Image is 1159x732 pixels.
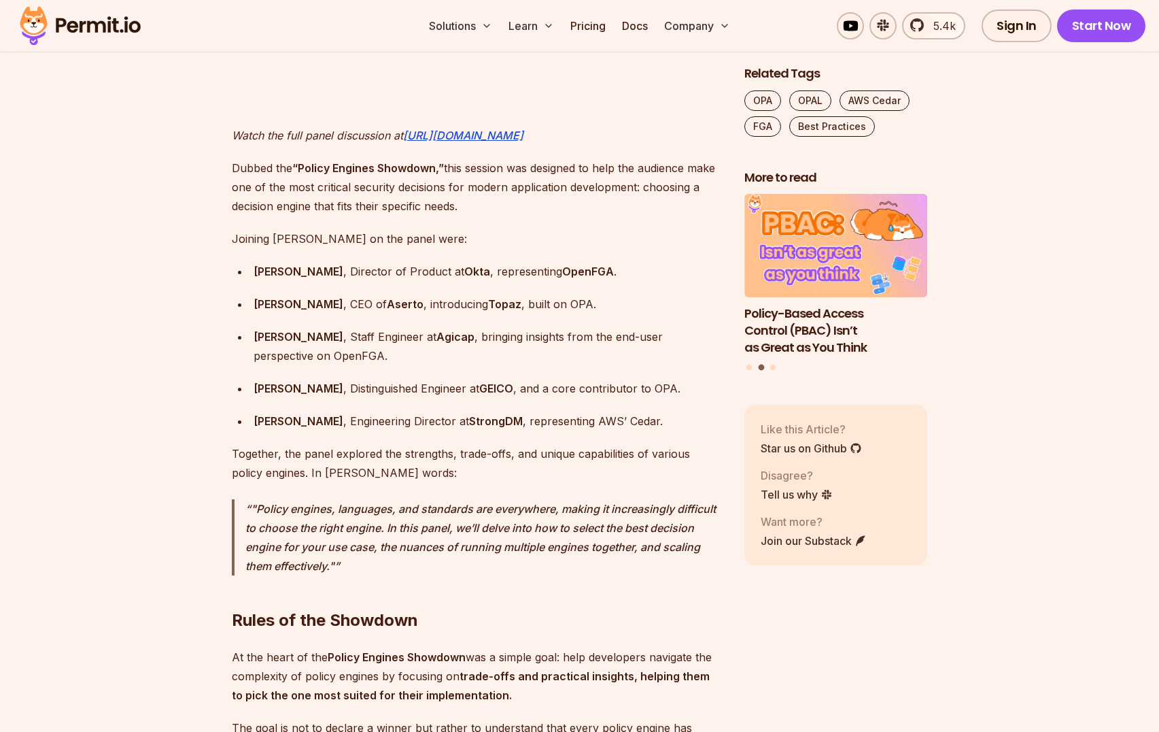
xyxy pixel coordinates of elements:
[744,90,781,111] a: OPA
[245,499,723,576] p: "Policy engines, languages, and standards are everywhere, making it increasingly difficult to cho...
[254,379,723,398] div: , Distinguished Engineer at , and a core contributor to OPA.
[744,195,928,356] a: Policy-Based Access Control (PBAC) Isn’t as Great as You ThinkPolicy-Based Access Control (PBAC) ...
[464,265,490,278] strong: Okta
[423,12,498,39] button: Solutions
[254,327,723,365] div: , Staff Engineer at , bringing insights from the end-user perspective on OpenFGA.
[254,295,723,314] div: , CEO of , introducing , built on OPA.
[761,533,867,549] a: Join our Substack
[761,440,862,456] a: Star us on Github
[436,330,474,344] strong: Agicap
[232,229,723,248] p: Joining [PERSON_NAME] on the panel were:
[469,414,523,428] strong: StrongDM
[232,129,403,142] em: Watch the full panel discussion at
[232,648,723,705] p: At the heart of the was a simple goal: help developers navigate the complexity of policy engines ...
[902,12,965,39] a: 5.4k
[617,12,653,39] a: Docs
[982,10,1052,42] a: Sign In
[254,382,343,395] strong: [PERSON_NAME]
[1057,10,1146,42] a: Start Now
[328,650,466,664] strong: Policy Engines Showdown
[387,297,423,311] strong: Aserto
[232,669,710,702] strong: trade-offs and practical insights, helping them to pick the one most suited for their implementat...
[254,297,343,311] strong: [PERSON_NAME]
[232,159,723,216] p: Dubbed the this session was designed to help the audience make one of the most critical security ...
[254,412,723,431] div: , Engineering Director at , representing AWS’ Cedar.
[761,486,833,503] a: Tell us why
[254,330,343,344] strong: [PERSON_NAME]
[770,365,776,370] button: Go to slide 3
[744,195,928,373] div: Posts
[789,116,875,137] a: Best Practices
[503,12,559,39] button: Learn
[562,265,614,278] strong: OpenFGA
[232,555,723,631] h2: Rules of the Showdown
[254,265,343,278] strong: [PERSON_NAME]
[789,90,831,111] a: OPAL
[479,382,513,395] strong: GEICO
[232,444,723,482] p: Together, the panel explored the strengths, trade-offs, and unique capabilities of various policy...
[488,297,521,311] strong: Topaz
[746,365,752,370] button: Go to slide 1
[292,161,444,175] strong: “Policy Engines Showdown,”
[758,365,764,371] button: Go to slide 2
[744,65,928,82] h2: Related Tags
[744,305,928,356] h3: Policy-Based Access Control (PBAC) Isn’t as Great as You Think
[744,116,781,137] a: FGA
[761,421,862,437] p: Like this Article?
[565,12,611,39] a: Pricing
[840,90,910,111] a: AWS Cedar
[659,12,736,39] button: Company
[744,195,928,356] li: 2 of 3
[254,414,343,428] strong: [PERSON_NAME]
[403,129,523,142] a: [URL][DOMAIN_NAME]
[761,467,833,484] p: Disagree?
[254,262,723,281] div: , Director of Product at , representing .
[761,514,867,530] p: Want more?
[14,3,147,49] img: Permit logo
[744,169,928,186] h2: More to read
[744,195,928,298] img: Policy-Based Access Control (PBAC) Isn’t as Great as You Think
[925,18,956,34] span: 5.4k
